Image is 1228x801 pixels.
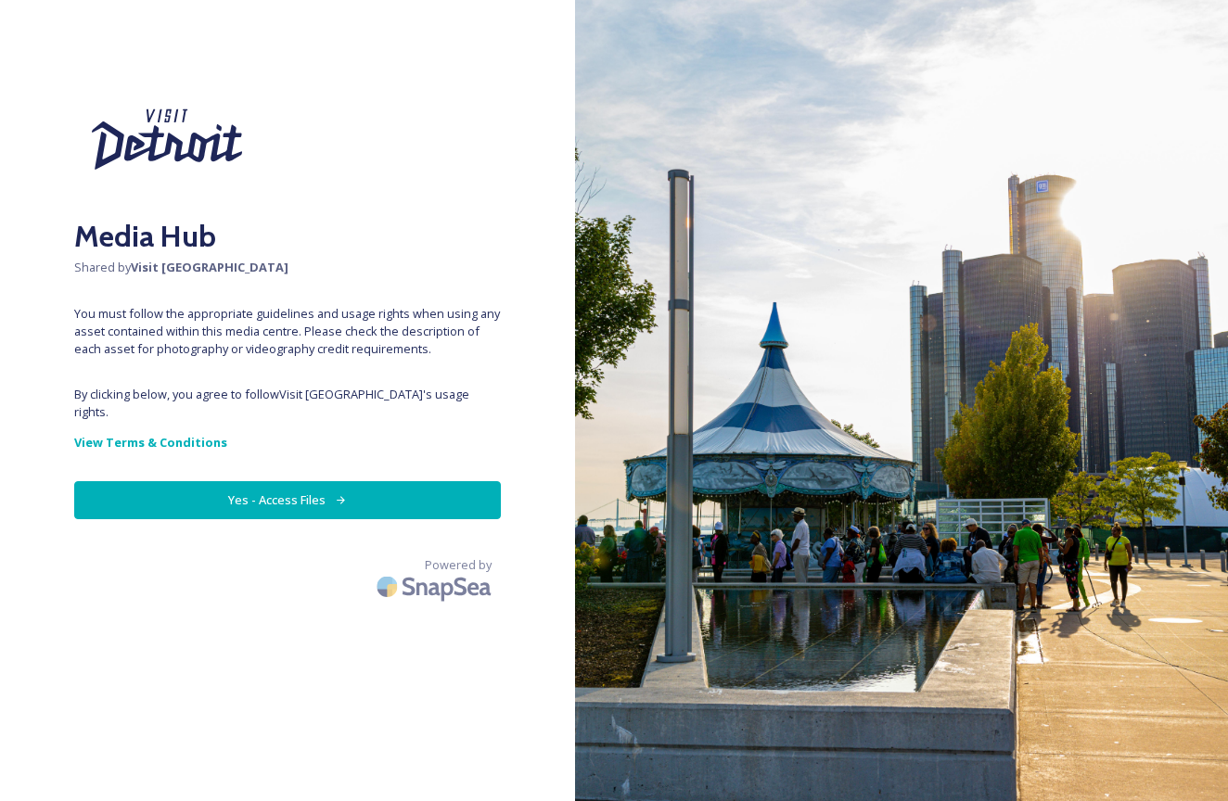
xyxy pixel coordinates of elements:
[74,431,501,453] a: View Terms & Conditions
[371,565,501,608] img: SnapSea Logo
[74,214,501,259] h2: Media Hub
[74,259,501,276] span: Shared by
[74,434,227,451] strong: View Terms & Conditions
[131,259,288,275] strong: Visit [GEOGRAPHIC_DATA]
[425,556,492,574] span: Powered by
[74,74,260,205] img: Visit%20Detroit%20New%202024.svg
[74,386,501,421] span: By clicking below, you agree to follow Visit [GEOGRAPHIC_DATA] 's usage rights.
[74,481,501,519] button: Yes - Access Files
[74,305,501,359] span: You must follow the appropriate guidelines and usage rights when using any asset contained within...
